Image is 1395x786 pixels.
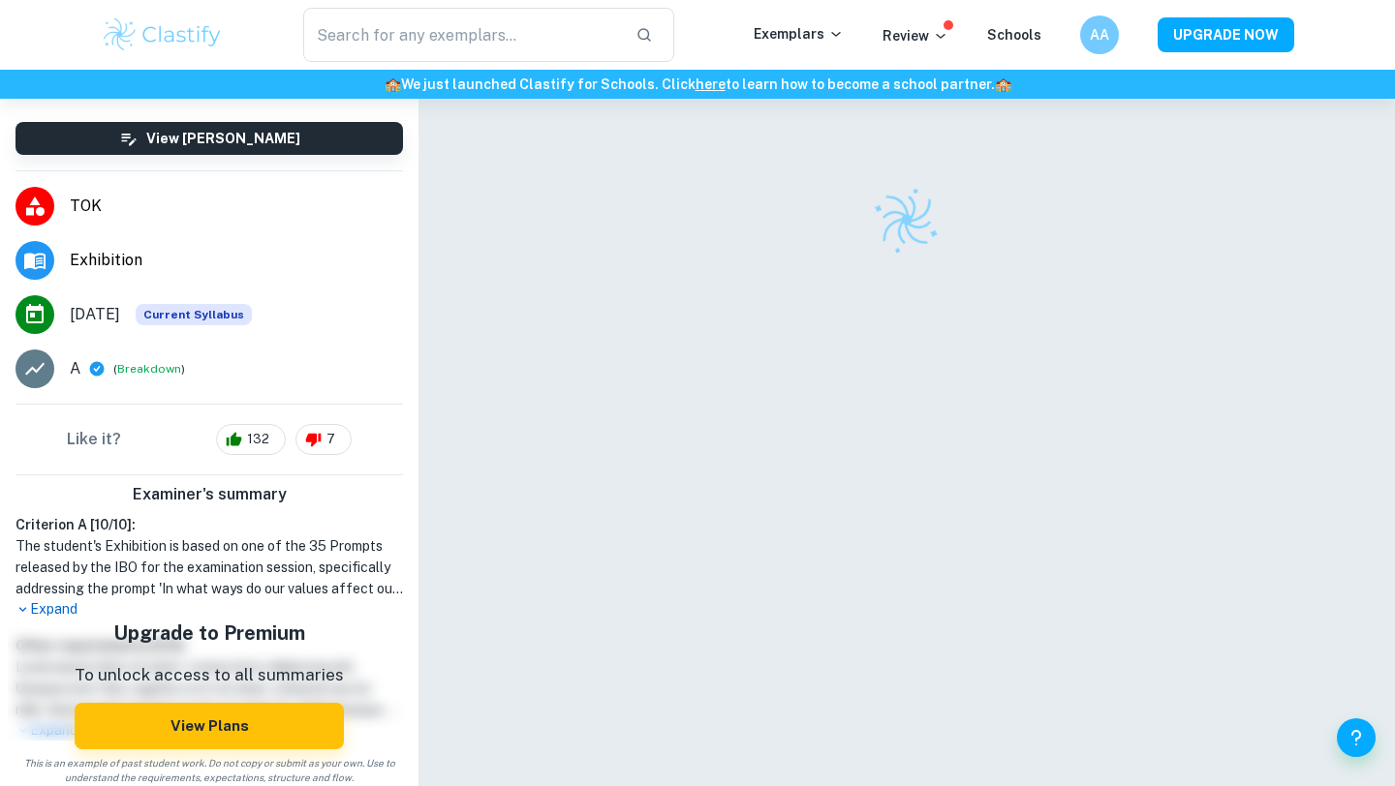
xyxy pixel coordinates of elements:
[1337,718,1376,757] button: Help and Feedback
[136,304,252,325] div: This exemplar is based on the current syllabus. Feel free to refer to it for inspiration/ideas wh...
[754,23,844,45] p: Exemplars
[4,74,1391,95] h6: We just launched Clastify for Schools. Click to learn how to become a school partner.
[70,249,403,272] span: Exhibition
[70,195,403,218] span: TOK
[861,174,951,264] img: Clastify logo
[75,703,344,749] button: View Plans
[236,430,280,449] span: 132
[1158,17,1294,52] button: UPGRADE NOW
[15,122,403,155] button: View [PERSON_NAME]
[15,535,403,599] h1: The student's Exhibition is based on one of the 35 Prompts released by the IBO for the examinatio...
[70,357,80,380] p: A
[70,303,120,326] span: [DATE]
[1080,15,1119,54] button: AA
[136,304,252,325] span: Current Syllabus
[295,424,352,455] div: 7
[146,128,300,149] h6: View [PERSON_NAME]
[987,27,1041,43] a: Schools
[8,756,411,785] span: This is an example of past student work. Do not copy or submit as your own. Use to understand the...
[1089,24,1111,45] h6: AA
[385,76,401,92] span: 🏫
[67,428,121,451] h6: Like it?
[75,619,344,648] h5: Upgrade to Premium
[303,8,620,62] input: Search for any exemplars...
[696,76,726,92] a: here
[8,483,411,506] h6: Examiner's summary
[15,599,403,620] p: Expand
[216,424,286,455] div: 132
[101,15,224,54] img: Clastify logo
[316,430,346,449] span: 7
[15,514,403,535] h6: Criterion A [ 10 / 10 ]:
[75,663,344,688] p: To unlock access to all summaries
[117,360,181,378] button: Breakdown
[995,76,1011,92] span: 🏫
[113,360,185,378] span: ( )
[883,25,948,46] p: Review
